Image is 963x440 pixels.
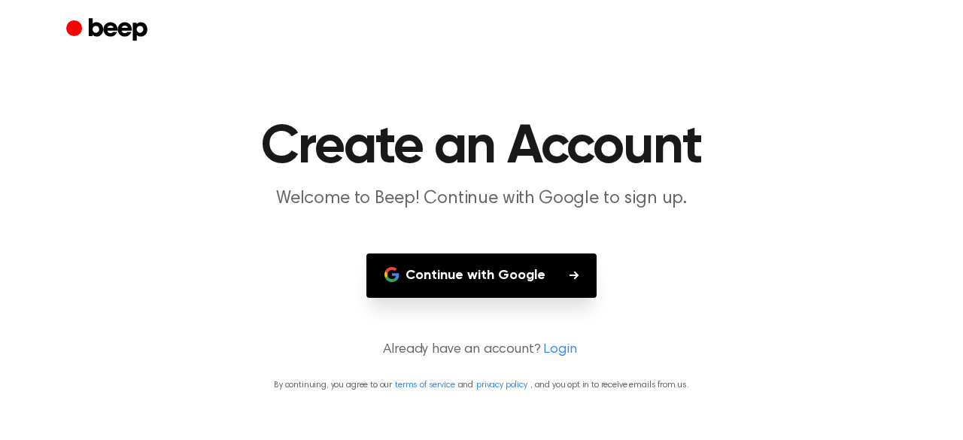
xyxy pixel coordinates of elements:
[18,340,945,360] p: Already have an account?
[193,187,770,211] p: Welcome to Beep! Continue with Google to sign up.
[476,381,527,390] a: privacy policy
[395,381,454,390] a: terms of service
[543,340,576,360] a: Login
[96,120,867,174] h1: Create an Account
[66,16,151,45] a: Beep
[18,378,945,392] p: By continuing, you agree to our and , and you opt in to receive emails from us.
[366,253,597,298] button: Continue with Google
